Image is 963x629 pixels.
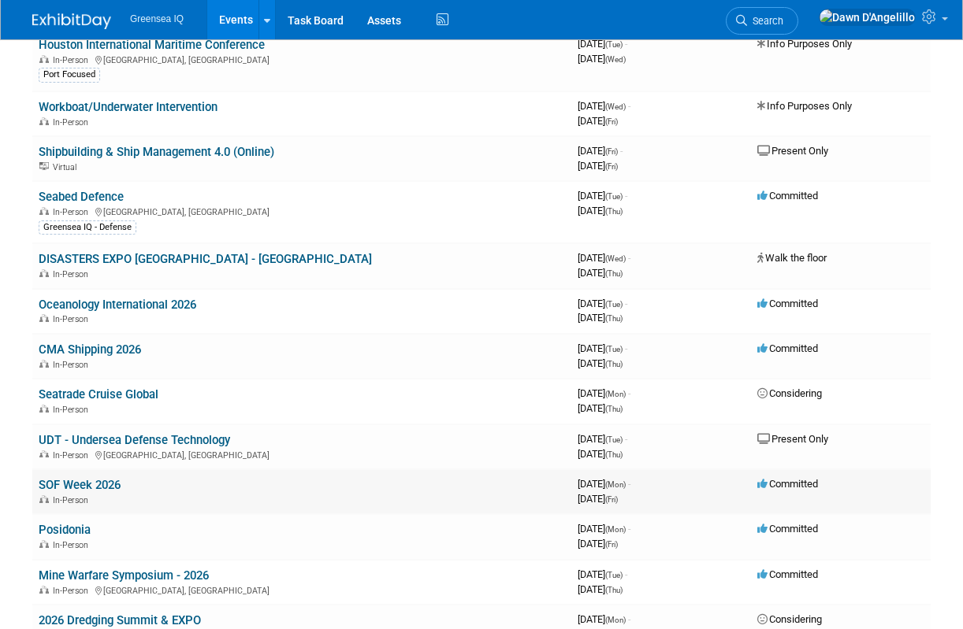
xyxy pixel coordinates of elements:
[39,100,218,114] a: Workboat/Underwater Intervention
[757,387,822,399] span: Considering
[39,298,196,312] a: Oceanology International 2026
[39,145,274,159] a: S​hipbuilding & Ship Management 4.0 (Online)
[757,298,818,309] span: Committed
[39,38,265,52] a: Houston International Maritime Conference
[625,568,627,580] span: -
[578,160,618,172] span: [DATE]
[578,267,623,279] span: [DATE]
[757,568,818,580] span: Committed
[39,387,158,401] a: Seatrade Cruise Global
[39,450,49,458] img: In-Person Event
[578,433,627,445] span: [DATE]
[578,493,618,505] span: [DATE]
[726,7,798,35] a: Search
[605,117,618,126] span: (Fri)
[605,495,618,504] span: (Fri)
[578,568,627,580] span: [DATE]
[747,15,783,27] span: Search
[578,387,630,399] span: [DATE]
[53,450,93,461] span: In-Person
[605,55,626,64] span: (Wed)
[39,433,230,447] a: UDT - Undersea Defense Technology
[578,312,623,324] span: [DATE]
[39,55,49,63] img: In-Person Event
[578,298,627,309] span: [DATE]
[628,252,630,264] span: -
[625,433,627,445] span: -
[53,55,93,65] span: In-Person
[578,538,618,549] span: [DATE]
[53,117,93,128] span: In-Person
[53,314,93,324] span: In-Person
[605,345,623,353] span: (Tue)
[605,192,623,201] span: (Tue)
[605,480,626,489] span: (Mon)
[628,613,630,625] span: -
[578,53,626,65] span: [DATE]
[605,254,626,263] span: (Wed)
[757,613,822,625] span: Considering
[39,495,49,503] img: In-Person Event
[578,583,623,595] span: [DATE]
[757,478,818,490] span: Committed
[39,269,49,277] img: In-Person Event
[578,115,618,127] span: [DATE]
[39,540,49,548] img: In-Person Event
[578,38,627,50] span: [DATE]
[628,523,630,535] span: -
[39,613,201,627] a: 2026 Dredging Summit & EXPO
[39,478,121,492] a: SOF Week 2026
[39,448,565,461] div: [GEOGRAPHIC_DATA], [GEOGRAPHIC_DATA]
[605,314,623,323] span: (Thu)
[578,448,623,460] span: [DATE]
[39,53,565,65] div: [GEOGRAPHIC_DATA], [GEOGRAPHIC_DATA]
[130,13,184,24] span: Greensea IQ
[628,478,630,490] span: -
[605,102,626,111] span: (Wed)
[625,190,627,202] span: -
[605,571,623,579] span: (Tue)
[605,207,623,216] span: (Thu)
[578,190,627,202] span: [DATE]
[605,269,623,278] span: (Thu)
[757,100,852,112] span: Info Purposes Only
[757,523,818,535] span: Committed
[628,100,630,112] span: -
[53,586,93,596] span: In-Person
[605,450,623,459] span: (Thu)
[578,145,623,157] span: [DATE]
[39,252,372,266] a: DISASTERS EXPO [GEOGRAPHIC_DATA] - [GEOGRAPHIC_DATA]
[605,360,623,368] span: (Thu)
[578,478,630,490] span: [DATE]
[53,360,93,370] span: In-Person
[819,9,916,26] img: Dawn D'Angelillo
[605,616,626,624] span: (Mon)
[578,342,627,354] span: [DATE]
[625,38,627,50] span: -
[53,405,93,415] span: In-Person
[628,387,630,399] span: -
[578,523,630,535] span: [DATE]
[605,390,626,398] span: (Mon)
[53,162,81,172] span: Virtual
[757,38,852,50] span: Info Purposes Only
[757,252,827,264] span: Walk the floor
[53,207,93,217] span: In-Person
[39,586,49,594] img: In-Person Event
[578,252,630,264] span: [DATE]
[39,117,49,125] img: In-Person Event
[39,568,209,583] a: Mine Warfare Symposium - 2026
[53,269,93,279] span: In-Person
[605,435,623,444] span: (Tue)
[39,523,91,537] a: Posidonia
[620,145,623,157] span: -
[757,190,818,202] span: Committed
[39,342,141,357] a: CMA Shipping 2026
[605,405,623,413] span: (Thu)
[53,540,93,550] span: In-Person
[578,402,623,414] span: [DATE]
[39,220,136,235] div: Greensea IQ - Defense
[39,68,100,82] div: Port Focused
[39,583,565,596] div: [GEOGRAPHIC_DATA], [GEOGRAPHIC_DATA]
[39,314,49,322] img: In-Person Event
